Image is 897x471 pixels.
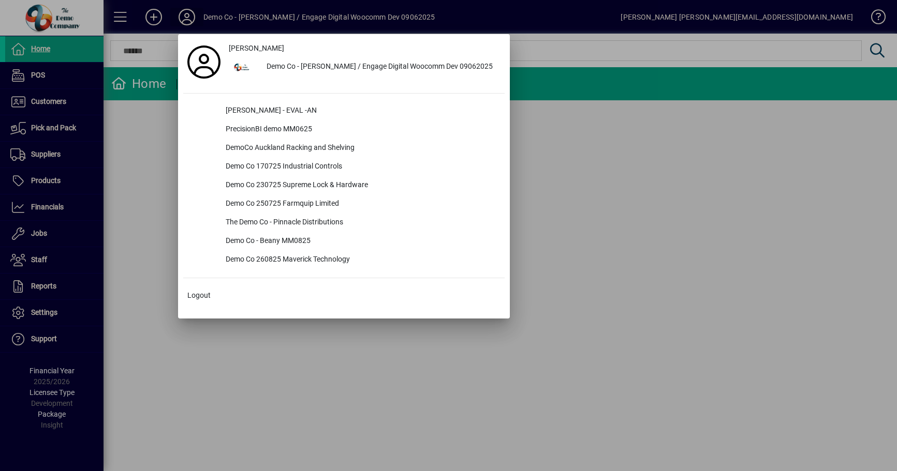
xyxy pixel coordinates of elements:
a: [PERSON_NAME] [225,39,505,58]
button: [PERSON_NAME] - EVAL -AN [183,102,505,120]
div: Demo Co - [PERSON_NAME] / Engage Digital Woocomm Dev 09062025 [258,58,505,77]
div: DemoCo Auckland Racking and Shelving [217,139,505,158]
div: Demo Co 260825 Maverick Technology [217,251,505,269]
button: Demo Co 230725 Supreme Lock & Hardware [183,176,505,195]
a: Profile [183,53,225,71]
button: Demo Co - Beany MM0825 [183,232,505,251]
div: Demo Co - Beany MM0825 [217,232,505,251]
button: Demo Co 250725 Farmquip Limited [183,195,505,214]
button: Demo Co - [PERSON_NAME] / Engage Digital Woocomm Dev 09062025 [225,58,505,77]
button: The Demo Co - Pinnacle Distributions [183,214,505,232]
button: PrecisionBI demo MM0625 [183,120,505,139]
div: [PERSON_NAME] - EVAL -AN [217,102,505,120]
button: Logout [183,286,505,305]
span: [PERSON_NAME] [229,43,284,54]
button: DemoCo Auckland Racking and Shelving [183,139,505,158]
div: The Demo Co - Pinnacle Distributions [217,214,505,232]
div: PrecisionBI demo MM0625 [217,120,505,139]
span: Logout [187,290,211,301]
button: Demo Co 170725 Industrial Controls [183,158,505,176]
div: Demo Co 250725 Farmquip Limited [217,195,505,214]
div: Demo Co 230725 Supreme Lock & Hardware [217,176,505,195]
div: Demo Co 170725 Industrial Controls [217,158,505,176]
button: Demo Co 260825 Maverick Technology [183,251,505,269]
